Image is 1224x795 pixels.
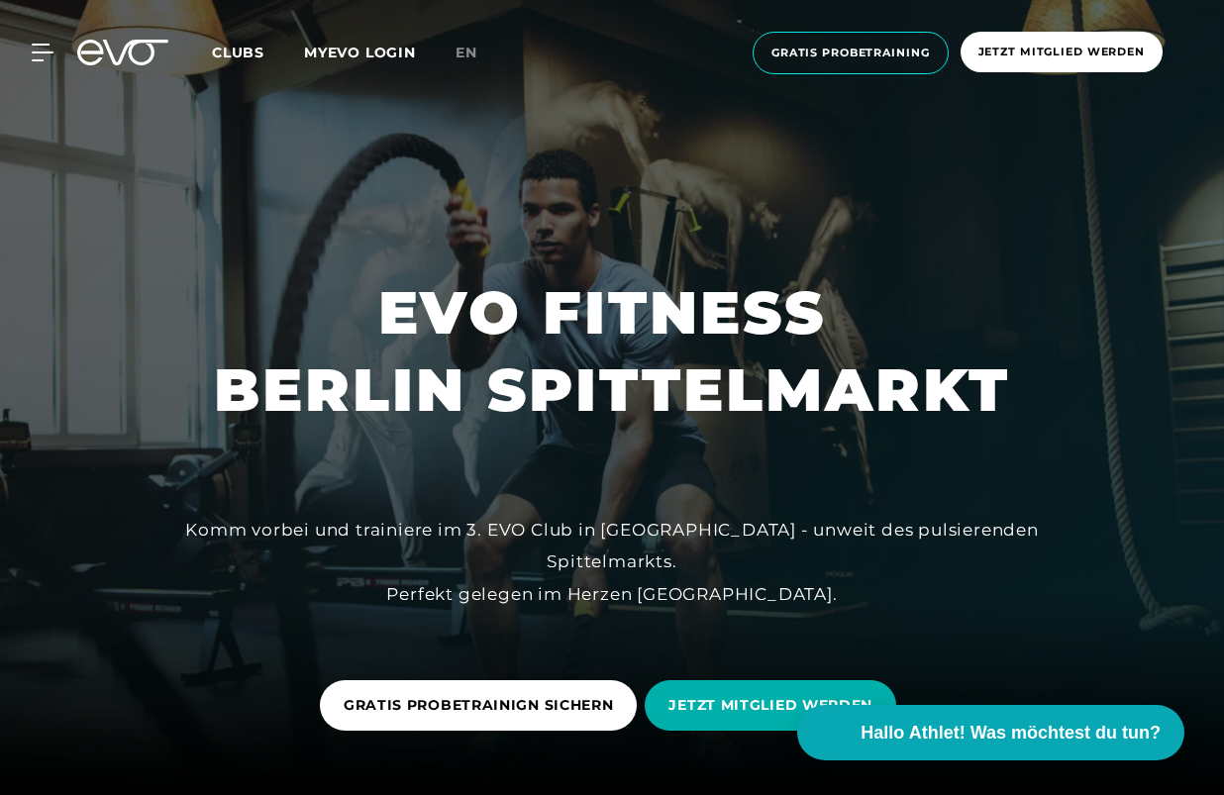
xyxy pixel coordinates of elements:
[668,695,872,716] span: JETZT MITGLIED WERDEN
[166,514,1058,610] div: Komm vorbei und trainiere im 3. EVO Club in [GEOGRAPHIC_DATA] - unweit des pulsierenden Spittelma...
[955,32,1169,74] a: Jetzt Mitglied werden
[645,665,904,745] a: JETZT MITGLIED WERDEN
[214,274,1010,429] h1: EVO FITNESS BERLIN SPITTELMARKT
[861,720,1161,746] span: Hallo Athlet! Was möchtest du tun?
[456,44,477,61] span: en
[978,44,1145,60] span: Jetzt Mitglied werden
[771,45,930,61] span: Gratis Probetraining
[212,44,264,61] span: Clubs
[320,665,646,745] a: GRATIS PROBETRAINIGN SICHERN
[797,705,1184,760] button: Hallo Athlet! Was möchtest du tun?
[212,43,304,61] a: Clubs
[344,695,614,716] span: GRATIS PROBETRAINIGN SICHERN
[456,42,501,64] a: en
[304,44,416,61] a: MYEVO LOGIN
[747,32,955,74] a: Gratis Probetraining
